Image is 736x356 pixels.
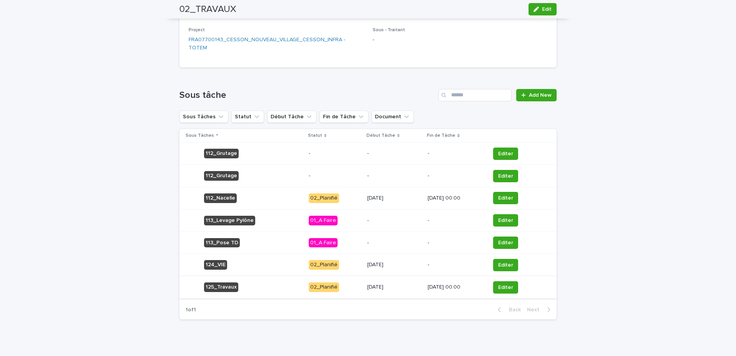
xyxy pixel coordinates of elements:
p: - [367,173,422,179]
p: [DATE] 00:00 [428,284,484,291]
input: Search [438,89,512,101]
tr: 125_Travaux02_Planifié[DATE][DATE] 00:00Editer [179,276,557,299]
p: [DATE] [367,195,422,202]
div: 124_VIE [204,260,227,270]
span: Editer [498,239,513,247]
span: Next [527,307,544,312]
span: Project [189,28,205,32]
p: 1 of 1 [179,301,202,319]
p: - [428,150,484,157]
button: Editer [493,281,518,294]
span: Editer [498,261,513,269]
p: - [428,217,484,224]
span: Add New [529,92,552,98]
button: Editer [493,259,518,271]
p: - [367,217,422,224]
span: Editer [498,150,513,158]
tr: 113_Levage Pylône01_A Faire--Editer [179,209,557,232]
span: Sous - Traitant [373,28,405,32]
span: Back [504,307,521,312]
h1: Sous tâche [179,90,435,101]
span: Editer [498,284,513,291]
span: Editer [498,172,513,180]
div: 113_Levage Pylône [204,216,255,225]
p: - [428,173,484,179]
button: Back [492,306,524,313]
button: Sous Tâches [179,111,228,123]
p: - [309,150,361,157]
p: Début Tâche [366,131,395,140]
h2: 02_TRAVAUX [179,4,236,15]
div: 113_Pose TD [204,238,240,248]
button: Editer [493,148,518,160]
button: Début Tâche [267,111,316,123]
a: Add New [516,89,557,101]
tr: 112_Grutage---Editer [179,165,557,187]
button: Edit [529,3,557,15]
button: Next [524,306,557,313]
button: Fin de Tâche [319,111,368,123]
p: Fin de Tâche [427,131,455,140]
tr: 112_Grutage---Editer [179,143,557,165]
p: Sous Tâches [186,131,214,140]
p: - [309,173,361,179]
button: Editer [493,214,518,227]
div: 02_Planifié [309,193,339,203]
div: 112_Nacelle [204,193,237,203]
button: Editer [493,192,518,204]
button: Document [371,111,414,123]
span: Editer [498,217,513,224]
p: [DATE] 00:00 [428,195,484,202]
span: Edit [542,7,552,12]
p: - [428,240,484,246]
p: [DATE] [367,284,422,291]
div: 01_A Faire [309,216,338,225]
div: 01_A Faire [309,238,338,248]
tr: 112_Nacelle02_Planifié[DATE][DATE] 00:00Editer [179,187,557,209]
div: 02_Planifié [309,260,339,270]
p: - [367,240,422,246]
div: 112_Grutage [204,171,239,181]
button: Editer [493,237,518,249]
div: 02_Planifié [309,282,339,292]
tr: 113_Pose TD01_A Faire--Editer [179,232,557,254]
a: FRA07700143_CESSON_NOUVEAU_VILLAGE_CESSON_INFRA - TOTEM [189,36,363,52]
p: - [373,36,547,44]
div: 125_Travaux [204,282,238,292]
button: Statut [231,111,264,123]
p: - [428,262,484,268]
span: Editer [498,194,513,202]
p: - [367,150,422,157]
div: 112_Grutage [204,149,239,158]
p: [DATE] [367,262,422,268]
tr: 124_VIE02_Planifié[DATE]-Editer [179,254,557,276]
p: Statut [308,131,322,140]
button: Editer [493,170,518,182]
